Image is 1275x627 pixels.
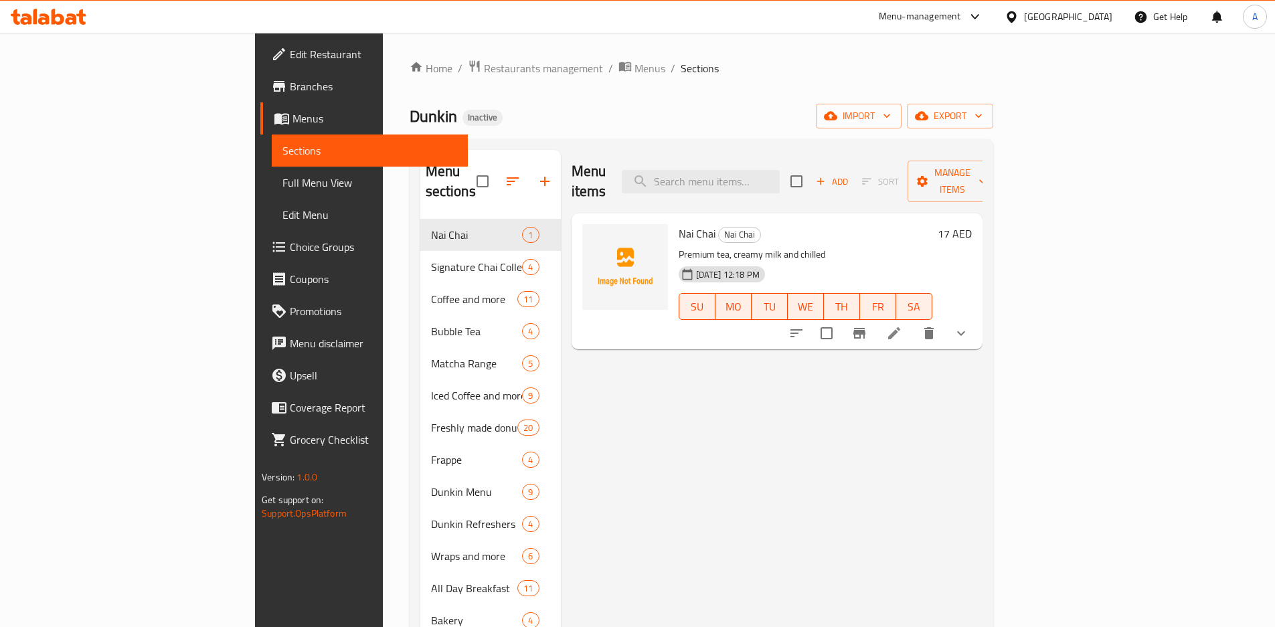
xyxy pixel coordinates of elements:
[1252,9,1258,24] span: A
[572,161,606,201] h2: Menu items
[431,387,523,404] span: Iced Coffee and more
[517,580,539,596] div: items
[469,167,497,195] span: Select all sections
[260,359,468,391] a: Upsell
[262,491,323,509] span: Get support on:
[296,468,317,486] span: 1.0.0
[420,347,561,379] div: Matcha Range5
[522,548,539,564] div: items
[622,170,780,193] input: search
[522,355,539,371] div: items
[431,548,523,564] span: Wraps and more
[290,432,457,448] span: Grocery Checklist
[282,143,457,159] span: Sections
[523,261,538,274] span: 4
[431,355,523,371] span: Matcha Range
[681,60,719,76] span: Sections
[420,444,561,476] div: Frappe4
[913,317,945,349] button: delete
[522,323,539,339] div: items
[827,108,891,124] span: import
[420,315,561,347] div: Bubble Tea4
[829,297,855,317] span: TH
[420,379,561,412] div: Iced Coffee and more9
[523,454,538,466] span: 4
[721,297,746,317] span: MO
[260,295,468,327] a: Promotions
[420,476,561,508] div: Dunkin Menu9
[522,227,539,243] div: items
[918,165,987,198] span: Manage items
[431,323,523,339] div: Bubble Tea
[272,167,468,199] a: Full Menu View
[282,207,457,223] span: Edit Menu
[260,424,468,456] a: Grocery Checklist
[282,175,457,191] span: Full Menu View
[671,60,675,76] li: /
[431,516,523,532] span: Dunkin Refreshers
[484,60,603,76] span: Restaurants management
[518,293,538,306] span: 11
[843,317,875,349] button: Branch-specific-item
[420,412,561,444] div: Freshly made donuts20
[718,227,761,243] div: Nai Chai
[497,165,529,197] span: Sort sections
[522,259,539,275] div: items
[907,104,993,128] button: export
[529,165,561,197] button: Add section
[290,367,457,383] span: Upsell
[431,484,523,500] span: Dunkin Menu
[780,317,813,349] button: sort-choices
[824,293,860,320] button: TH
[811,171,853,192] button: Add
[523,357,538,370] span: 5
[462,112,503,123] span: Inactive
[582,224,668,310] img: Nai Chai
[679,246,932,263] p: Premium tea, creamy milk and chilled
[896,293,932,320] button: SA
[945,317,977,349] button: show more
[811,171,853,192] span: Add item
[431,227,523,243] div: Nai Chai
[431,259,523,275] div: Signature Chai Collection
[420,283,561,315] div: Coffee and more11
[679,223,715,244] span: Nai Chai
[272,135,468,167] a: Sections
[431,580,518,596] div: All Day Breakfast
[518,582,538,595] span: 11
[752,293,788,320] button: TU
[262,468,294,486] span: Version:
[523,229,538,242] span: 1
[518,422,538,434] span: 20
[816,104,902,128] button: import
[522,452,539,468] div: items
[918,108,983,124] span: export
[260,38,468,70] a: Edit Restaurant
[886,325,902,341] a: Edit menu item
[517,420,539,436] div: items
[788,293,824,320] button: WE
[523,486,538,499] span: 9
[685,297,710,317] span: SU
[290,399,457,416] span: Coverage Report
[290,239,457,255] span: Choice Groups
[262,505,347,522] a: Support.OpsPlatform
[523,389,538,402] span: 9
[782,167,811,195] span: Select section
[272,199,468,231] a: Edit Menu
[679,293,715,320] button: SU
[879,9,961,25] div: Menu-management
[260,391,468,424] a: Coverage Report
[865,297,891,317] span: FR
[420,251,561,283] div: Signature Chai Collection4
[608,60,613,76] li: /
[260,327,468,359] a: Menu disclaimer
[260,263,468,295] a: Coupons
[523,550,538,563] span: 6
[260,70,468,102] a: Branches
[292,110,457,126] span: Menus
[468,60,603,77] a: Restaurants management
